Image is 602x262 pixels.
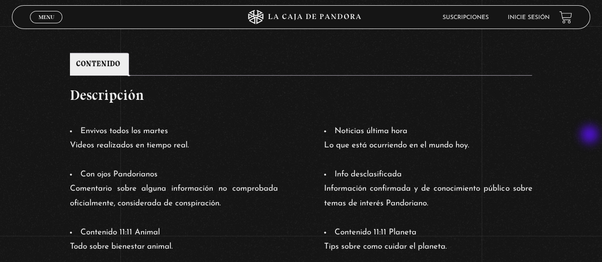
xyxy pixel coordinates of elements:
[324,124,532,153] li: Noticias última hora Lo que está ocurriendo en el mundo hoy.
[70,124,278,153] li: Envivos todos los martes Videos realizados en tiempo real.
[39,14,54,20] span: Menu
[70,167,278,211] li: Con ojos Pandorianos Comentario sobre alguna información no comprobada oficialmente, considerada ...
[76,53,120,75] a: Contenido
[324,167,532,211] li: Info desclasificada Información confirmada y de conocimiento público sobre temas de interés Pando...
[508,15,550,20] a: Inicie sesión
[324,225,532,254] li: Contenido 11:11 Planeta Tips sobre como cuidar el planeta.
[559,11,572,24] a: View your shopping cart
[70,85,533,105] h2: Descripción
[443,15,489,20] a: Suscripciones
[35,22,58,29] span: Cerrar
[70,225,278,254] li: Contenido 11:11 Animal Todo sobre bienestar animal.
